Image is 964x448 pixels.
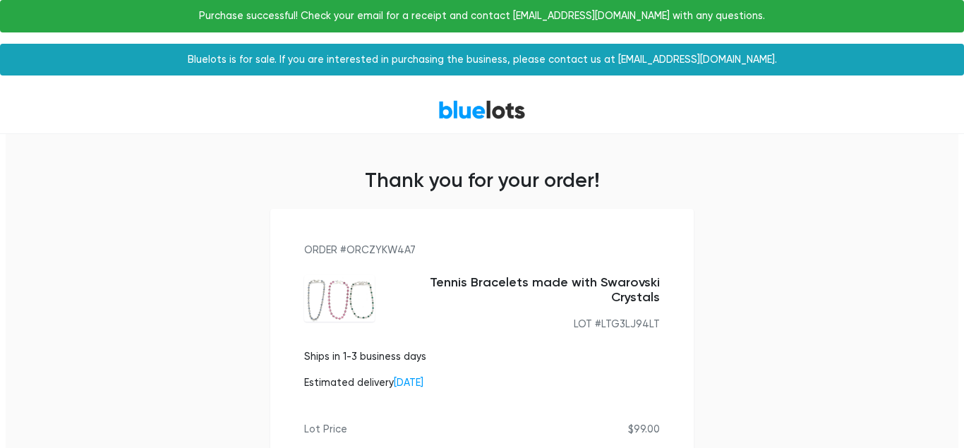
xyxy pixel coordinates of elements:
[304,243,660,258] div: ORDER #ORCZYKW4A7
[628,422,660,437] div: $99.00
[304,275,375,322] img: fd27c712-6d5e-4090-a493-d164e0be1ede-1757900084.png
[304,375,426,391] p: Estimated delivery
[394,377,423,389] span: [DATE]
[386,275,660,305] h5: Tennis Bracelets made with Swarovski Crystals
[386,317,660,332] div: LOT #LTG3LJ94LT
[304,349,426,365] p: Ships in 1-3 business days
[6,168,958,193] h2: Thank you for your order!
[304,422,347,437] div: Lot Price
[438,99,526,120] a: BlueLots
